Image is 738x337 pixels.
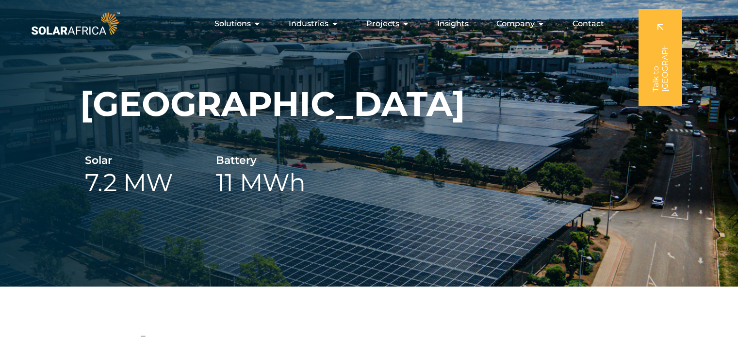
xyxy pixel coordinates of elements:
span: Company [496,18,535,30]
h6: Solar [85,154,112,167]
div: Menu Toggle [122,14,612,33]
span: Solutions [214,18,251,30]
span: Industries [289,18,328,30]
a: Contact [573,18,604,30]
h2: 7.2 MW [85,167,173,198]
nav: Menu [122,14,612,33]
h2: 11 MWh [216,167,306,198]
span: Projects [366,18,399,30]
h6: Battery [216,154,257,167]
a: Insights [437,18,469,30]
h1: [GEOGRAPHIC_DATA] [80,83,465,125]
